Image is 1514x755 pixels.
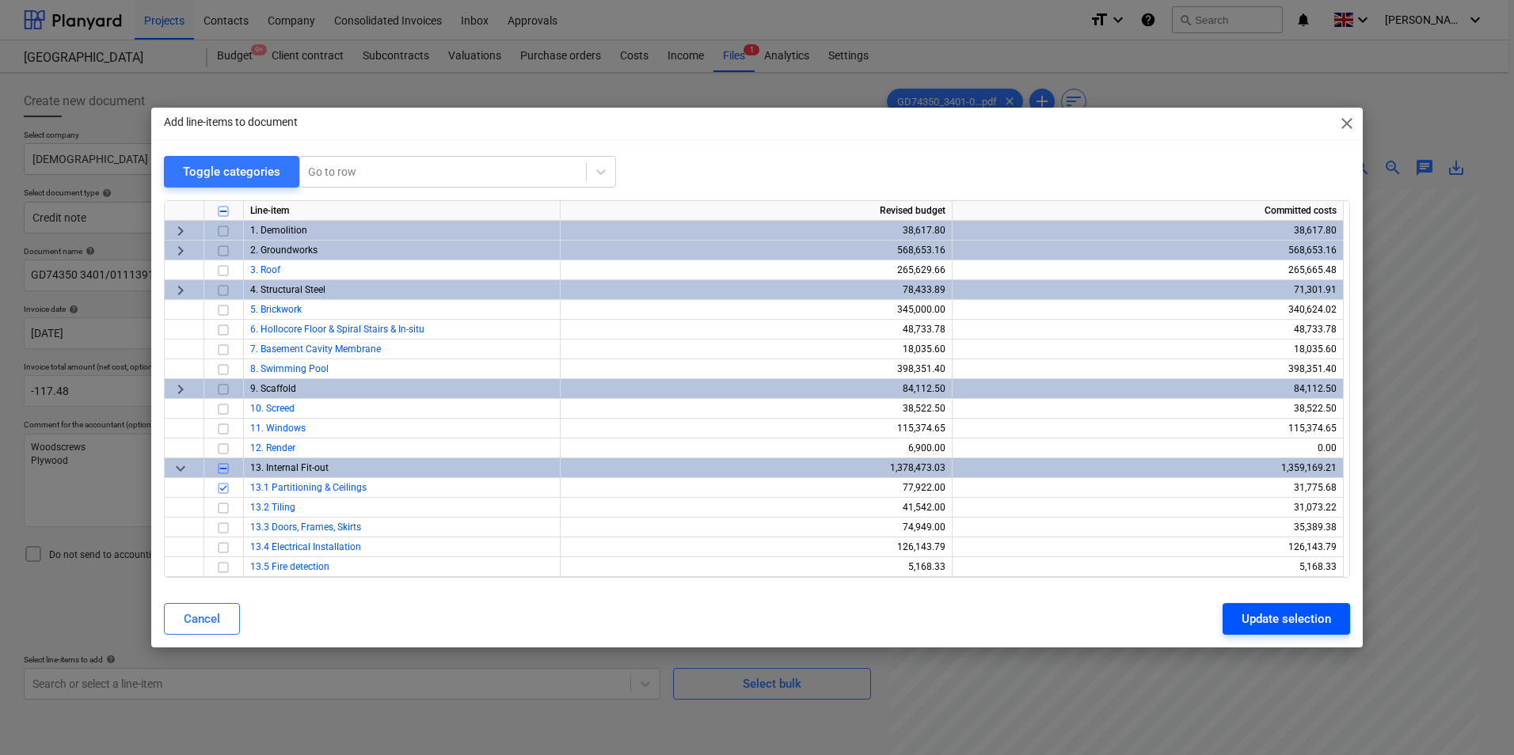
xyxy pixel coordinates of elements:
[250,561,329,572] a: 13.5 Fire detection
[959,537,1337,557] div: 126,143.79
[959,241,1337,260] div: 568,653.16
[183,161,280,182] div: Toggle categories
[250,502,295,513] a: 13.2 Tiling
[1223,603,1350,635] button: Update selection
[567,458,945,478] div: 1,378,473.03
[244,201,561,221] div: Line-item
[250,245,318,256] span: 2. Groundworks
[567,419,945,438] div: 115,374.65
[164,114,298,131] p: Add line-items to document
[1435,679,1514,755] iframe: Chat Widget
[959,379,1337,399] div: 84,112.50
[171,380,190,399] span: keyboard_arrow_right
[184,609,220,629] div: Cancel
[567,537,945,557] div: 126,143.79
[959,359,1337,379] div: 398,351.40
[567,340,945,359] div: 18,035.60
[567,300,945,320] div: 345,000.00
[959,260,1337,280] div: 265,665.48
[567,260,945,280] div: 265,629.66
[250,343,381,355] a: 7. Basement Cavity Membrane
[171,241,190,260] span: keyboard_arrow_right
[567,359,945,379] div: 398,351.40
[959,221,1337,241] div: 38,617.80
[164,156,299,188] button: Toggle categories
[250,363,329,374] a: 8. Swimming Pool
[250,423,306,434] a: 11. Windows
[250,284,325,295] span: 4. Structural Steel
[567,498,945,518] div: 41,542.00
[250,442,295,453] a: 12. Render
[250,462,329,473] span: 13. Internal Fit-out
[250,383,296,394] span: 9. Scaffold
[959,478,1337,498] div: 31,775.68
[250,324,424,335] a: 6. Hollocore Floor & Spiral Stairs & In-situ
[567,221,945,241] div: 38,617.80
[250,482,367,493] a: 13.1 Partitioning & Ceilings
[1337,114,1356,133] span: close
[171,222,190,241] span: keyboard_arrow_right
[567,241,945,260] div: 568,653.16
[959,557,1337,577] div: 5,168.33
[959,300,1337,320] div: 340,624.02
[959,458,1337,478] div: 1,359,169.21
[567,518,945,537] div: 74,949.00
[567,280,945,300] div: 78,433.89
[567,399,945,419] div: 38,522.50
[567,557,945,577] div: 5,168.33
[959,438,1337,458] div: 0.00
[959,340,1337,359] div: 18,035.60
[250,304,302,315] a: 5. Brickwork
[567,438,945,458] div: 6,900.00
[1242,609,1331,629] div: Update selection
[250,264,280,275] a: 3. Roof
[567,478,945,498] div: 77,922.00
[171,459,190,478] span: keyboard_arrow_down
[561,201,953,221] div: Revised budget
[250,541,361,552] a: 13.4 Electrical Installation
[250,225,307,236] span: 1. Demolition
[959,498,1337,518] div: 31,073.22
[959,320,1337,340] div: 48,733.78
[164,603,240,635] button: Cancel
[959,419,1337,438] div: 115,374.65
[959,518,1337,537] div: 35,389.38
[567,320,945,340] div: 48,733.78
[250,403,295,414] a: 10. Screed
[567,379,945,399] div: 84,112.50
[959,399,1337,419] div: 38,522.50
[250,522,361,533] a: 13.3 Doors, Frames, Skirts
[171,281,190,300] span: keyboard_arrow_right
[953,201,1344,221] div: Committed costs
[959,280,1337,300] div: 71,301.91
